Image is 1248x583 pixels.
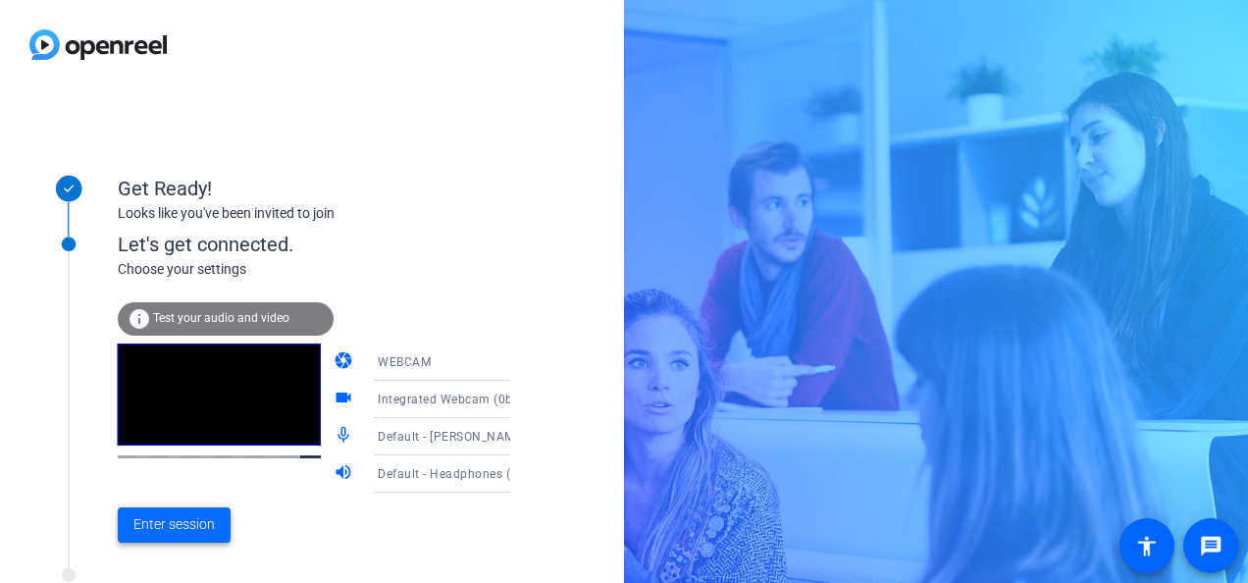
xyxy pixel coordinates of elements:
mat-icon: accessibility [1135,534,1159,557]
span: Test your audio and video [153,311,289,325]
div: Let's get connected. [118,230,550,259]
mat-icon: message [1199,534,1222,557]
mat-icon: camera [334,350,357,374]
button: Enter session [118,507,231,543]
div: Choose your settings [118,259,550,280]
div: Looks like you've been invited to join [118,203,510,224]
mat-icon: volume_up [334,462,357,486]
span: WEBCAM [378,355,431,369]
span: Integrated Webcam (0bda:5584) [378,391,565,406]
span: Default - Headphones (2- Realtek(R) Audio) [378,465,624,481]
mat-icon: videocam [334,388,357,411]
span: Enter session [133,514,215,535]
span: Default - [PERSON_NAME] (2- Realtek(R) Audio) [378,428,648,444]
mat-icon: mic_none [334,425,357,449]
div: Get Ready! [118,174,510,203]
mat-icon: info [128,307,151,331]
